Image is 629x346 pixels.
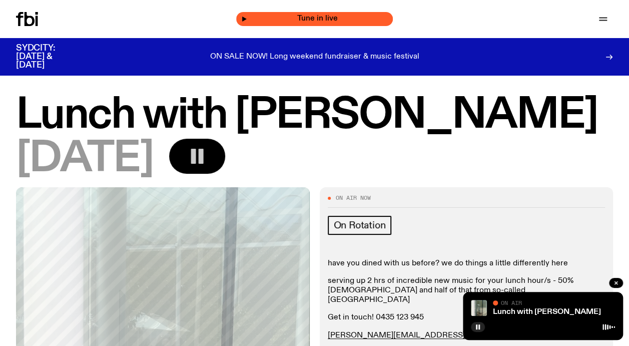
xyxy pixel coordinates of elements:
p: ON SALE NOW! Long weekend fundraiser & music festival [210,53,419,62]
a: Lunch with [PERSON_NAME] [493,308,601,316]
span: On Rotation [334,220,386,231]
span: On Air Now [336,195,371,201]
h1: Lunch with [PERSON_NAME] [16,95,613,136]
button: On AirLunch with [PERSON_NAME]Tune in live [236,12,393,26]
span: [DATE] [16,139,153,179]
p: Get in touch! 0435 123 945 [328,313,605,322]
h3: SYDCITY: [DATE] & [DATE] [16,44,80,70]
a: [PERSON_NAME][EMAIL_ADDRESS][DOMAIN_NAME] [328,331,531,339]
span: Tune in live [247,15,388,23]
p: have you dined with us before? we do things a little differently here [328,259,605,268]
span: On Air [501,299,522,306]
a: On Rotation [328,216,392,235]
p: serving up 2 hrs of incredible new music for your lunch hour/s - 50% [DEMOGRAPHIC_DATA] and half ... [328,276,605,305]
